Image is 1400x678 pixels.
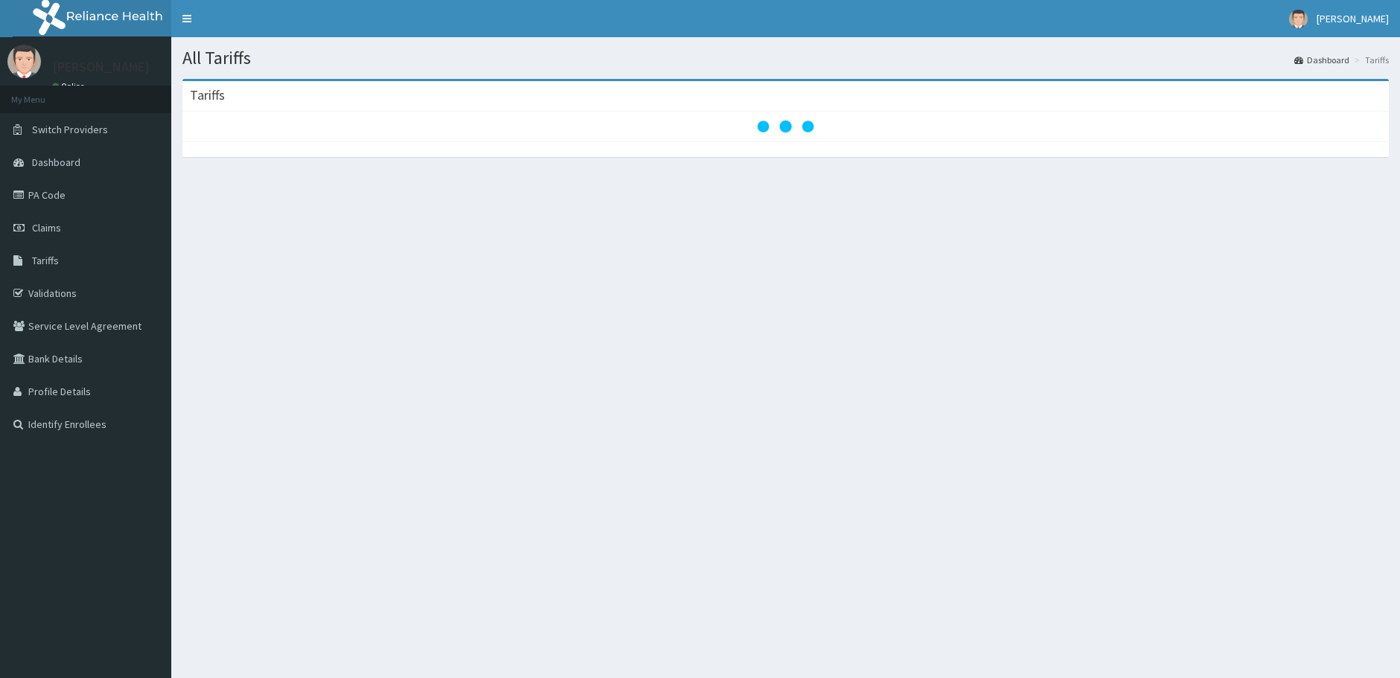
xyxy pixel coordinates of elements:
[32,254,59,267] span: Tariffs
[190,89,225,102] h3: Tariffs
[182,48,1389,68] h1: All Tariffs
[32,156,80,169] span: Dashboard
[7,45,41,78] img: User Image
[756,97,815,156] svg: audio-loading
[52,60,150,74] p: [PERSON_NAME]
[32,123,108,136] span: Switch Providers
[1289,10,1308,28] img: User Image
[1317,12,1389,25] span: [PERSON_NAME]
[1294,54,1349,66] a: Dashboard
[32,221,61,234] span: Claims
[52,81,88,92] a: Online
[1351,54,1389,66] li: Tariffs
